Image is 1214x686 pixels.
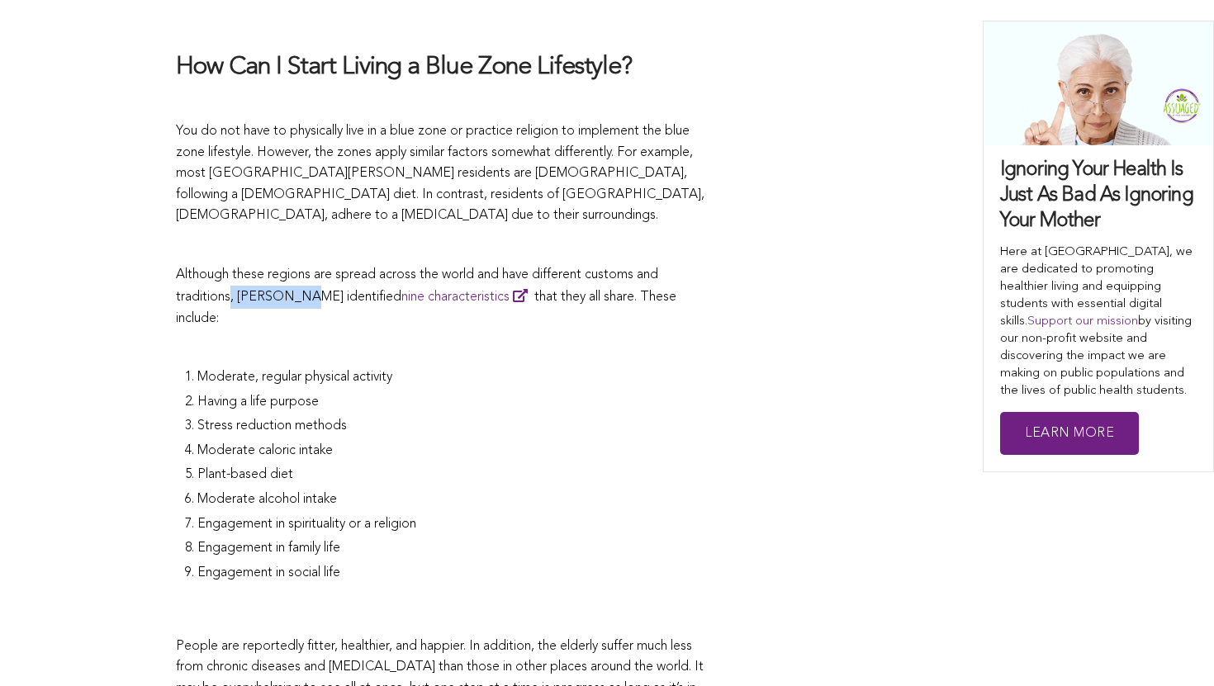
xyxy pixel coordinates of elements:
a: nine characteristics [401,291,534,304]
span: Plant-based diet [197,468,293,481]
iframe: Chat Widget [1131,607,1214,686]
span: Stress reduction methods [197,419,347,433]
a: Learn More [1000,412,1139,456]
span: nine characteristics [401,291,510,304]
span: Having a life purpose [197,395,319,409]
span: Moderate, regular physical activity [197,371,392,384]
h3: How Can I Start Living a Blue Zone Lifestyle? [176,51,713,83]
span: Moderate caloric intake [197,444,333,457]
span: Moderate alcohol intake [197,493,337,506]
span: Engagement in social life [197,566,340,580]
span: Engagement in family life [197,542,340,555]
span: Engagement in spirituality or a religion [197,518,416,531]
span: You do not have to physically live in a blue zone or practice religion to implement the blue zone... [176,125,704,222]
span: Although these regions are spread across the world and have different customs and traditions, [PE... [176,268,658,305]
span: that they all share. These include: [176,291,676,325]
